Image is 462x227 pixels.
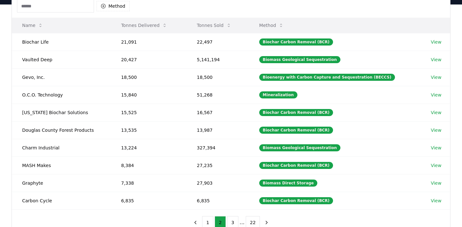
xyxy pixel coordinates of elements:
[431,162,441,169] a: View
[17,19,48,32] button: Name
[111,51,186,68] td: 20,427
[12,174,111,192] td: Graphyte
[187,121,249,139] td: 13,987
[12,86,111,104] td: O.C.O. Technology
[111,68,186,86] td: 18,500
[259,109,333,116] div: Biochar Carbon Removal (BCR)
[431,56,441,63] a: View
[254,19,289,32] button: Method
[97,1,130,11] button: Method
[111,104,186,121] td: 15,525
[259,74,395,81] div: Bioenergy with Carbon Capture and Sequestration (BECCS)
[12,121,111,139] td: Douglas County Forest Products
[12,156,111,174] td: MASH Makes
[187,156,249,174] td: 27,235
[12,104,111,121] td: [US_STATE] Biochar Solutions
[187,174,249,192] td: 27,903
[12,139,111,156] td: Charm Industrial
[111,139,186,156] td: 13,224
[259,180,317,187] div: Biomass Direct Storage
[12,192,111,209] td: Carbon Cycle
[187,192,249,209] td: 6,835
[431,127,441,133] a: View
[431,39,441,45] a: View
[111,156,186,174] td: 8,384
[431,145,441,151] a: View
[12,51,111,68] td: Vaulted Deep
[259,162,333,169] div: Biochar Carbon Removal (BCR)
[259,91,297,98] div: Mineralization
[240,219,244,226] li: ...
[431,74,441,80] a: View
[431,180,441,186] a: View
[259,127,333,134] div: Biochar Carbon Removal (BCR)
[187,68,249,86] td: 18,500
[12,33,111,51] td: Biochar Life
[111,33,186,51] td: 21,091
[111,86,186,104] td: 15,840
[431,198,441,204] a: View
[187,139,249,156] td: 327,394
[12,68,111,86] td: Gevo, Inc.
[111,174,186,192] td: 7,338
[259,56,340,63] div: Biomass Geological Sequestration
[111,192,186,209] td: 6,835
[259,197,333,204] div: Biochar Carbon Removal (BCR)
[259,38,333,46] div: Biochar Carbon Removal (BCR)
[192,19,236,32] button: Tonnes Sold
[187,51,249,68] td: 5,141,194
[187,86,249,104] td: 51,268
[187,104,249,121] td: 16,567
[431,92,441,98] a: View
[116,19,172,32] button: Tonnes Delivered
[187,33,249,51] td: 22,497
[259,144,340,151] div: Biomass Geological Sequestration
[111,121,186,139] td: 13,535
[431,109,441,116] a: View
